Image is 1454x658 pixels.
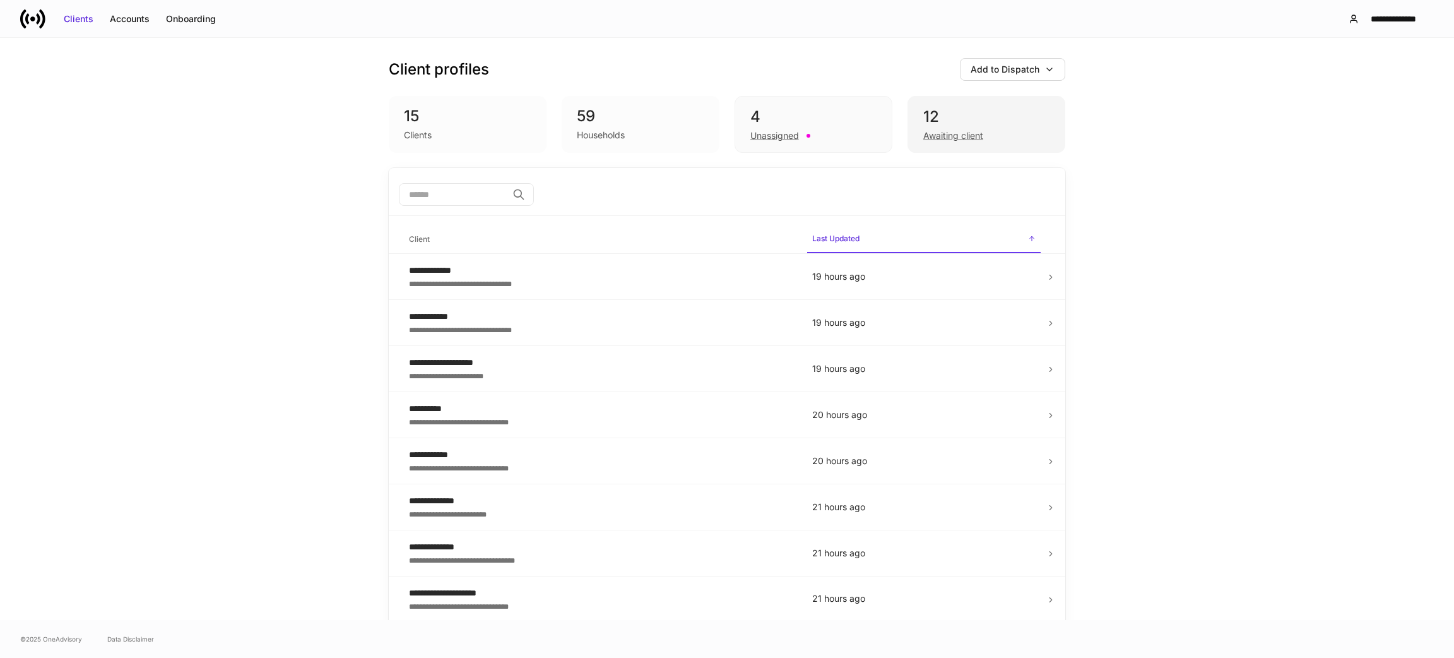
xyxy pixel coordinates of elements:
div: Unassigned [750,129,799,142]
div: 59 [577,106,704,126]
div: Awaiting client [923,129,983,142]
button: Accounts [102,9,158,29]
div: 12 [923,107,1049,127]
p: 20 hours ago [812,455,1036,467]
h6: Client [409,233,430,245]
div: 12Awaiting client [907,96,1065,153]
div: 15 [404,106,531,126]
span: Last Updated [807,226,1041,253]
div: 4Unassigned [735,96,892,153]
a: Data Disclaimer [107,634,154,644]
p: 19 hours ago [812,270,1036,283]
div: Add to Dispatch [971,63,1039,76]
button: Onboarding [158,9,224,29]
button: Add to Dispatch [960,58,1065,81]
p: 21 hours ago [812,592,1036,605]
div: Accounts [110,13,150,25]
h6: Last Updated [812,232,860,244]
button: Clients [56,9,102,29]
div: Clients [404,129,432,141]
p: 19 hours ago [812,362,1036,375]
p: 19 hours ago [812,316,1036,329]
span: Client [404,227,797,253]
p: 21 hours ago [812,501,1036,513]
h3: Client profiles [389,59,489,80]
p: 21 hours ago [812,547,1036,559]
p: 20 hours ago [812,409,1036,421]
div: Households [577,129,625,141]
div: Onboarding [166,13,216,25]
div: Clients [64,13,93,25]
div: 4 [750,107,877,127]
span: © 2025 OneAdvisory [20,634,82,644]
